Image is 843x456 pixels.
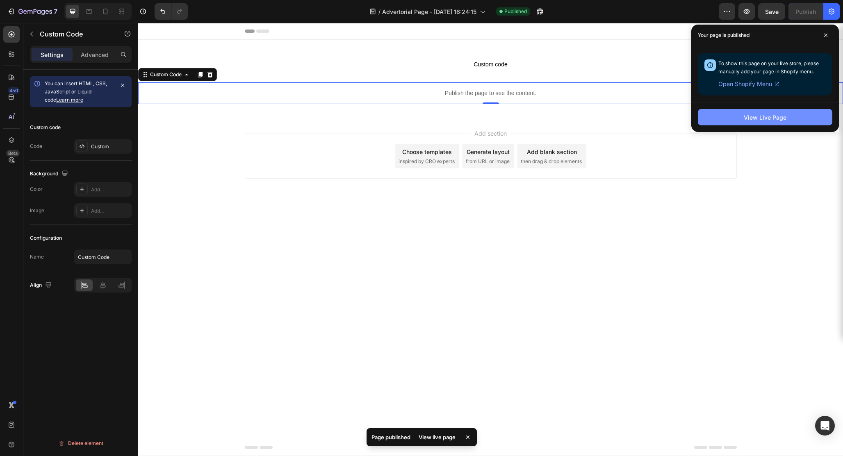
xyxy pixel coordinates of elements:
[91,143,130,150] div: Custom
[718,60,819,75] span: To show this page on your live store, please manually add your page in Shopify menu.
[45,80,107,103] span: You can insert HTML, CSS, JavaScript or Liquid code
[378,7,380,16] span: /
[91,186,130,193] div: Add...
[744,113,786,122] div: View Live Page
[56,97,83,103] a: Learn more
[414,431,460,443] div: View live page
[795,7,816,16] div: Publish
[138,23,843,456] iframe: Design area
[371,433,410,441] p: Page published
[389,125,439,133] div: Add blank section
[30,124,61,131] div: Custom code
[788,3,823,20] button: Publish
[30,186,43,193] div: Color
[758,3,785,20] button: Save
[81,50,109,59] p: Advanced
[328,135,371,142] span: from URL or image
[328,125,371,133] div: Generate layout
[6,150,20,157] div: Beta
[815,416,835,436] div: Open Intercom Messenger
[91,207,130,215] div: Add...
[718,79,772,89] span: Open Shopify Menu
[30,253,44,261] div: Name
[40,29,109,39] p: Custom Code
[765,8,779,15] span: Save
[504,8,527,15] span: Published
[30,143,42,150] div: Code
[155,3,188,20] div: Undo/Redo
[58,438,103,448] div: Delete element
[333,106,372,115] span: Add section
[698,31,750,39] p: Your page is published
[41,50,64,59] p: Settings
[30,437,132,450] button: Delete element
[260,135,317,142] span: inspired by CRO experts
[30,280,53,291] div: Align
[30,168,70,179] div: Background
[698,109,832,125] button: View Live Page
[383,135,444,142] span: then drag & drop elements
[3,3,61,20] button: 7
[382,7,476,16] span: Advertorial Page - [DATE] 16:24:15
[264,125,314,133] div: Choose templates
[30,234,62,242] div: Configuration
[54,7,57,16] p: 7
[8,87,20,94] div: 450
[30,207,44,214] div: Image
